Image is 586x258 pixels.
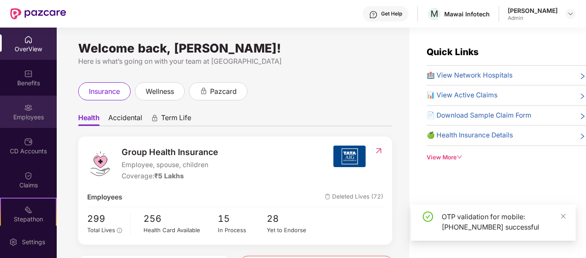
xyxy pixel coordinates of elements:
[579,72,586,81] span: right
[457,154,463,160] span: down
[143,211,217,226] span: 256
[24,69,33,78] img: svg+xml;base64,PHN2ZyBpZD0iQmVuZWZpdHMiIHhtbG5zPSJodHRwOi8vd3d3LnczLm9yZy8yMDAwL3N2ZyIgd2lkdGg9Ij...
[24,205,33,214] img: svg+xml;base64,PHN2ZyB4bWxucz0iaHR0cDovL3d3dy53My5vcmcvMjAwMC9zdmciIHdpZHRoPSIyMSIgaGVpZ2h0PSIyMC...
[78,113,100,126] span: Health
[218,211,267,226] span: 15
[143,226,217,235] div: Health Card Available
[146,86,174,97] span: wellness
[87,151,113,177] img: logo
[122,160,218,170] span: Employee, spouse, children
[24,137,33,146] img: svg+xml;base64,PHN2ZyBpZD0iQ0RfQWNjb3VudHMiIGRhdGEtbmFtZT0iQ0QgQWNjb3VudHMiIHhtbG5zPSJodHRwOi8vd3...
[218,226,267,235] div: In Process
[427,70,513,81] span: 🏥 View Network Hospitals
[579,112,586,121] span: right
[579,132,586,140] span: right
[369,10,378,19] img: svg+xml;base64,PHN2ZyBpZD0iSGVscC0zMngzMiIgeG1sbnM9Imh0dHA6Ly93d3cudzMub3JnLzIwMDAvc3ZnIiB3aWR0aD...
[381,10,402,17] div: Get Help
[151,114,159,122] div: animation
[508,6,558,15] div: [PERSON_NAME]
[19,238,48,246] div: Settings
[427,130,513,140] span: 🍏 Health Insurance Details
[78,56,392,67] div: Here is what’s going on with your team at [GEOGRAPHIC_DATA]
[9,238,18,246] img: svg+xml;base64,PHN2ZyBpZD0iU2V0dGluZy0yMHgyMCIgeG1sbnM9Imh0dHA6Ly93d3cudzMub3JnLzIwMDAvc3ZnIiB3aW...
[427,47,479,57] span: Quick Links
[89,86,120,97] span: insurance
[24,35,33,44] img: svg+xml;base64,PHN2ZyBpZD0iSG9tZSIgeG1sbnM9Imh0dHA6Ly93d3cudzMub3JnLzIwMDAvc3ZnIiB3aWR0aD0iMjAiIG...
[427,90,497,100] span: 📊 View Active Claims
[427,153,586,162] div: View More
[24,171,33,180] img: svg+xml;base64,PHN2ZyBpZD0iQ2xhaW0iIHhtbG5zPSJodHRwOi8vd3d3LnczLm9yZy8yMDAwL3N2ZyIgd2lkdGg9IjIwIi...
[87,192,122,202] span: Employees
[1,215,56,224] div: Stepathon
[444,10,490,18] div: Mawai Infotech
[423,211,433,222] span: check-circle
[560,213,566,219] span: close
[579,92,586,100] span: right
[122,171,218,181] div: Coverage:
[325,192,383,202] span: Deleted Lives (72)
[567,10,574,17] img: svg+xml;base64,PHN2ZyBpZD0iRHJvcGRvd24tMzJ4MzIiIHhtbG5zPSJodHRwOi8vd3d3LnczLm9yZy8yMDAwL3N2ZyIgd2...
[154,172,184,180] span: ₹5 Lakhs
[442,211,565,232] div: OTP validation for mobile: [PHONE_NUMBER] successful
[200,87,208,95] div: animation
[267,226,316,235] div: Yet to Endorse
[210,86,237,97] span: pazcard
[427,110,531,121] span: 📄 Download Sample Claim Form
[108,113,142,126] span: Accidental
[87,227,115,233] span: Total Lives
[24,103,33,112] img: svg+xml;base64,PHN2ZyBpZD0iRW1wbG95ZWVzIiB4bWxucz0iaHR0cDovL3d3dy53My5vcmcvMjAwMC9zdmciIHdpZHRoPS...
[508,15,558,22] div: Admin
[161,113,191,126] span: Term Life
[333,146,366,167] img: insurerIcon
[325,194,330,199] img: deleteIcon
[78,45,392,52] div: Welcome back, [PERSON_NAME]!
[267,211,316,226] span: 28
[374,146,383,155] img: RedirectIcon
[430,9,438,19] span: M
[10,8,66,19] img: New Pazcare Logo
[117,228,122,233] span: info-circle
[122,146,218,159] span: Group Health Insurance
[87,211,124,226] span: 299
